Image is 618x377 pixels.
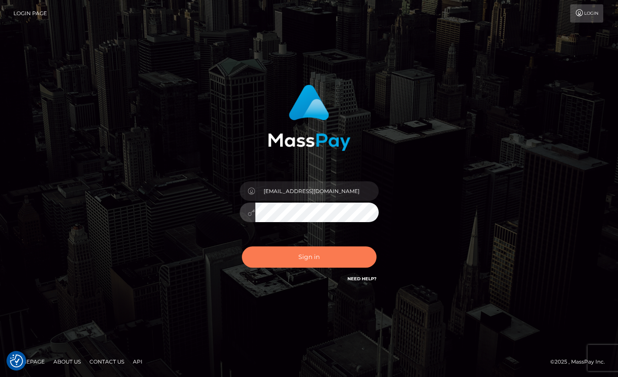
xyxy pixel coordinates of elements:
button: Sign in [242,246,377,268]
a: API [129,355,146,368]
a: Login [570,4,603,23]
a: Login Page [13,4,47,23]
div: © 2025 , MassPay Inc. [550,357,611,367]
input: Username... [255,181,379,201]
a: About Us [50,355,84,368]
a: Need Help? [347,276,377,282]
button: Consent Preferences [10,354,23,367]
a: Contact Us [86,355,128,368]
img: Revisit consent button [10,354,23,367]
img: MassPay Login [268,85,350,151]
a: Homepage [10,355,48,368]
